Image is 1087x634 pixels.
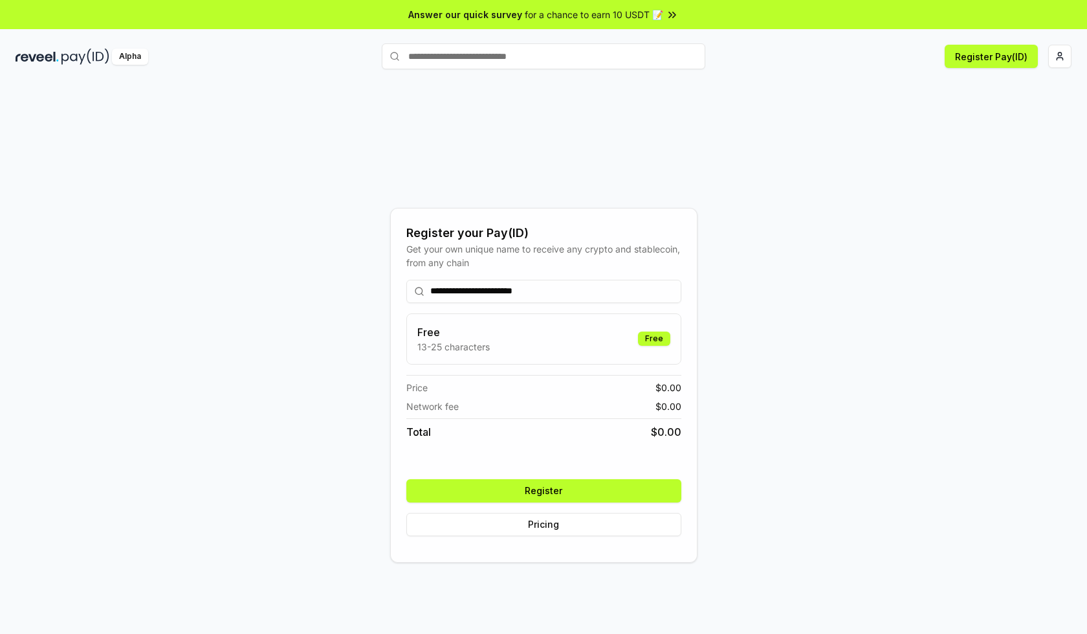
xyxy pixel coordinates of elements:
button: Pricing [406,513,681,536]
button: Register Pay(ID) [945,45,1038,68]
span: Answer our quick survey [408,8,522,21]
img: reveel_dark [16,49,59,65]
p: 13-25 characters [417,340,490,354]
div: Get your own unique name to receive any crypto and stablecoin, from any chain [406,242,681,269]
span: Total [406,424,431,440]
div: Register your Pay(ID) [406,224,681,242]
div: Free [638,332,670,346]
button: Register [406,479,681,503]
span: Network fee [406,400,459,413]
span: $ 0.00 [655,381,681,394]
span: Price [406,381,428,394]
span: $ 0.00 [655,400,681,413]
h3: Free [417,324,490,340]
span: for a chance to earn 10 USDT 📝 [525,8,663,21]
span: $ 0.00 [651,424,681,440]
img: pay_id [61,49,109,65]
div: Alpha [112,49,148,65]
